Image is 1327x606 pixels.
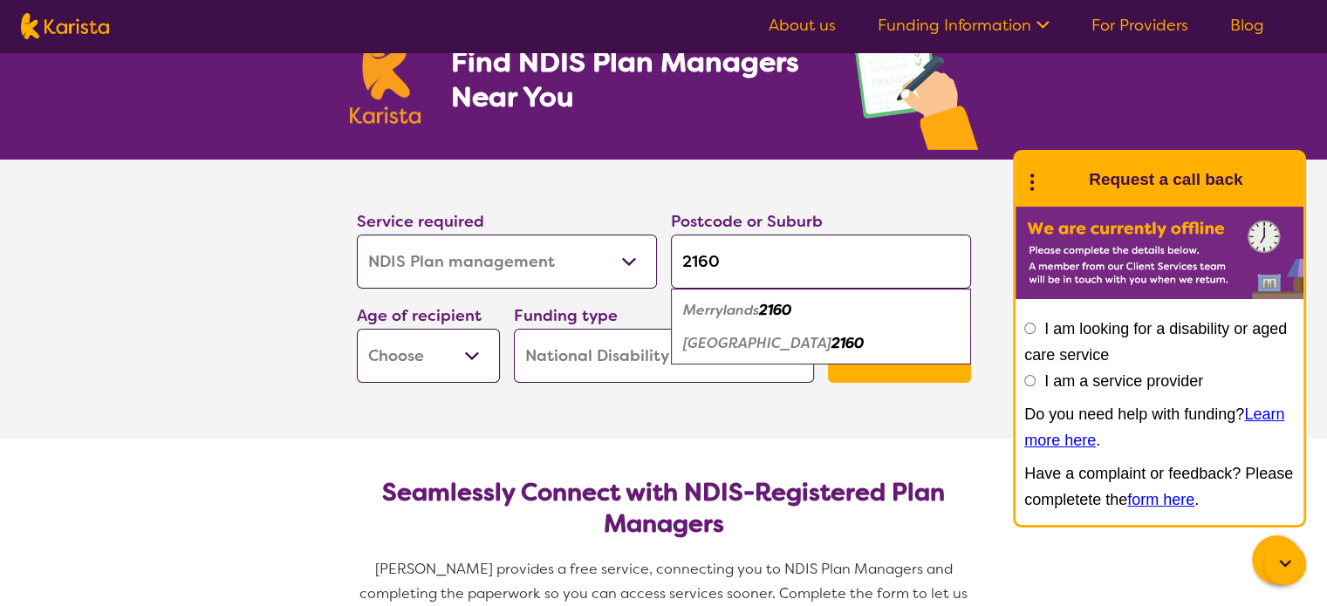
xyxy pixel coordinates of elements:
em: 2160 [831,334,864,352]
a: Blog [1230,15,1264,36]
h1: Request a call back [1089,167,1242,193]
a: About us [769,15,836,36]
img: Karista logo [350,30,421,124]
em: [GEOGRAPHIC_DATA] [683,334,831,352]
em: 2160 [759,301,791,319]
label: I am looking for a disability or aged care service [1024,320,1287,364]
a: form here [1127,491,1194,508]
label: Funding type [514,305,618,326]
div: Merrylands West 2160 [680,327,962,360]
p: Have a complaint or feedback? Please completete the . [1024,460,1295,513]
h2: Seamlessly Connect with NDIS-Registered Plan Managers [371,477,957,540]
em: Merrylands [683,301,759,319]
img: Karista offline chat form to request call back [1016,207,1303,299]
p: Do you need help with funding? . [1024,401,1295,453]
img: plan-management [851,7,978,160]
h1: Find NDIS Plan Managers Near You [450,44,815,114]
label: Service required [357,211,484,232]
img: Karista [1043,162,1078,197]
img: Karista logo [21,13,109,39]
a: For Providers [1091,15,1188,36]
label: I am a service provider [1044,372,1203,390]
a: Funding Information [878,15,1050,36]
label: Postcode or Suburb [671,211,823,232]
input: Type [671,235,971,289]
label: Age of recipient [357,305,482,326]
div: Merrylands 2160 [680,294,962,327]
button: Channel Menu [1252,535,1301,584]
